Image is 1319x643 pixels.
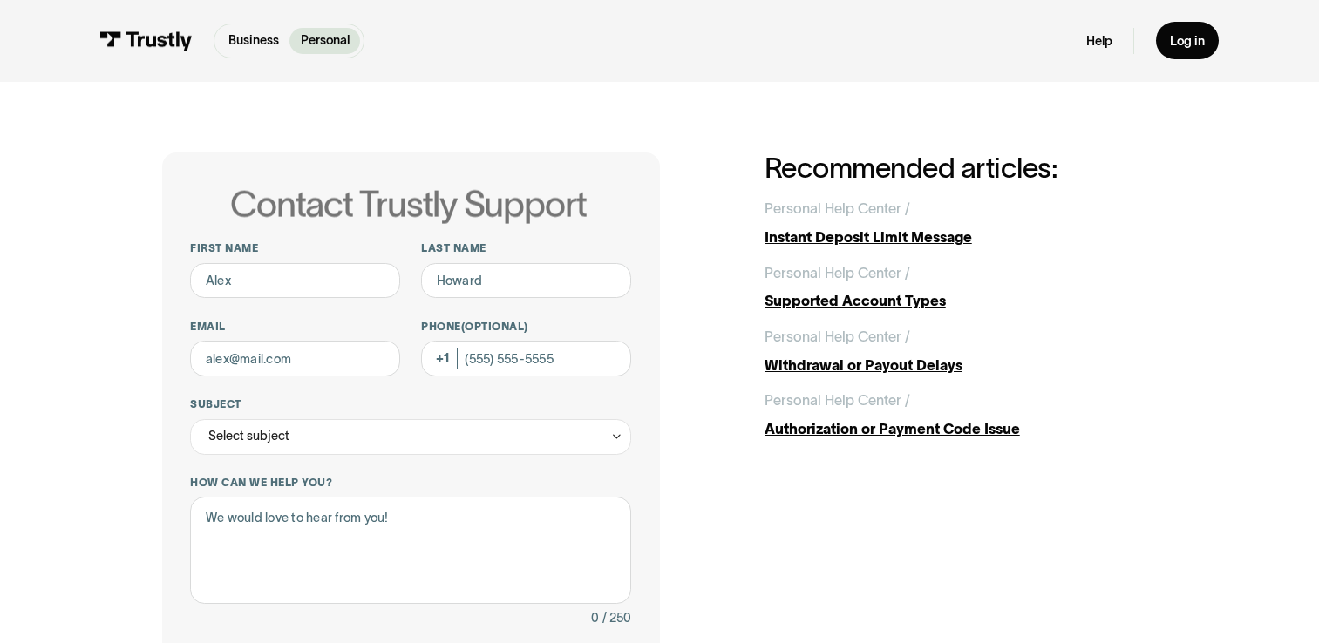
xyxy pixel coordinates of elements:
label: First name [190,241,400,255]
input: Howard [421,263,631,299]
label: How can we help you? [190,476,630,490]
div: Select subject [190,419,630,455]
p: Personal [301,31,350,50]
div: Log in [1170,33,1205,50]
div: Withdrawal or Payout Delays [765,355,1157,376]
label: Last name [421,241,631,255]
a: Help [1086,33,1112,50]
div: Personal Help Center / [765,198,910,219]
h2: Recommended articles: [765,152,1157,184]
div: Instant Deposit Limit Message [765,227,1157,247]
a: Log in [1156,22,1220,59]
div: 0 [591,607,599,628]
input: (555) 555-5555 [421,341,631,376]
div: Authorization or Payment Code Issue [765,418,1157,439]
div: Supported Account Types [765,290,1157,311]
div: Select subject [208,425,289,446]
label: Subject [190,397,630,411]
p: Business [228,31,279,50]
div: Personal Help Center / [765,262,910,283]
a: Personal Help Center /Instant Deposit Limit Message [765,198,1157,247]
input: alex@mail.com [190,341,400,376]
a: Business [218,28,289,54]
span: (Optional) [461,321,528,332]
a: Personal Help Center /Supported Account Types [765,262,1157,312]
a: Personal [289,28,359,54]
a: Personal Help Center /Withdrawal or Payout Delays [765,326,1157,376]
h1: Contact Trustly Support [187,185,630,224]
div: Personal Help Center / [765,389,910,410]
label: Email [190,320,400,334]
img: Trustly Logo [100,31,193,51]
a: Personal Help Center /Authorization or Payment Code Issue [765,389,1157,439]
input: Alex [190,263,400,299]
div: Personal Help Center / [765,326,910,347]
label: Phone [421,320,631,334]
div: / 250 [602,607,631,628]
